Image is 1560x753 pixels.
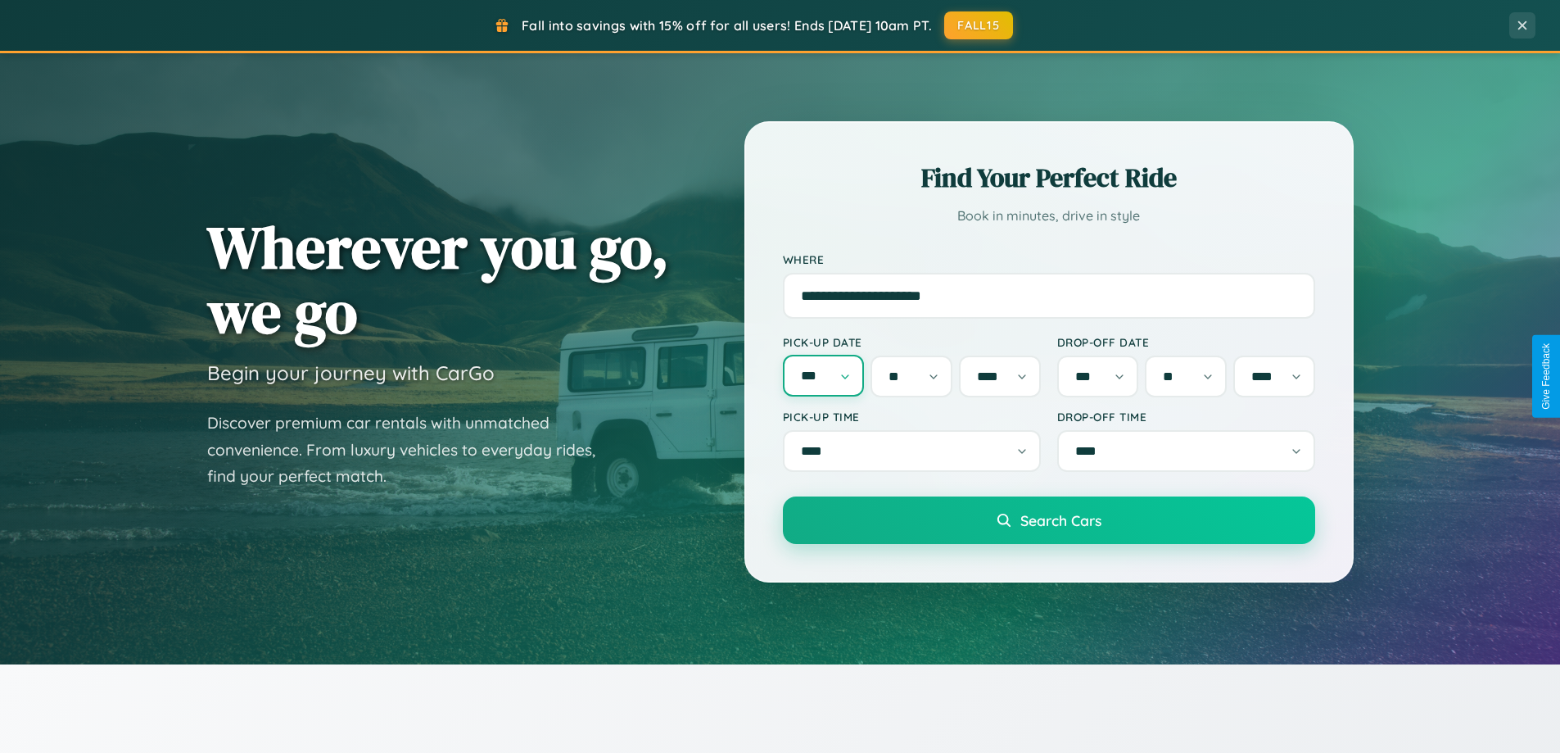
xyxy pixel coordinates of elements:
[207,410,617,490] p: Discover premium car rentals with unmatched convenience. From luxury vehicles to everyday rides, ...
[783,410,1041,424] label: Pick-up Time
[944,11,1013,39] button: FALL15
[1020,511,1101,529] span: Search Cars
[1540,343,1552,410] div: Give Feedback
[783,160,1315,196] h2: Find Your Perfect Ride
[783,335,1041,349] label: Pick-up Date
[783,204,1315,228] p: Book in minutes, drive in style
[207,361,495,385] h3: Begin your journey with CarGo
[783,497,1315,544] button: Search Cars
[1057,335,1315,349] label: Drop-off Date
[522,17,932,34] span: Fall into savings with 15% off for all users! Ends [DATE] 10am PT.
[207,215,669,344] h1: Wherever you go, we go
[783,252,1315,266] label: Where
[1057,410,1315,424] label: Drop-off Time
